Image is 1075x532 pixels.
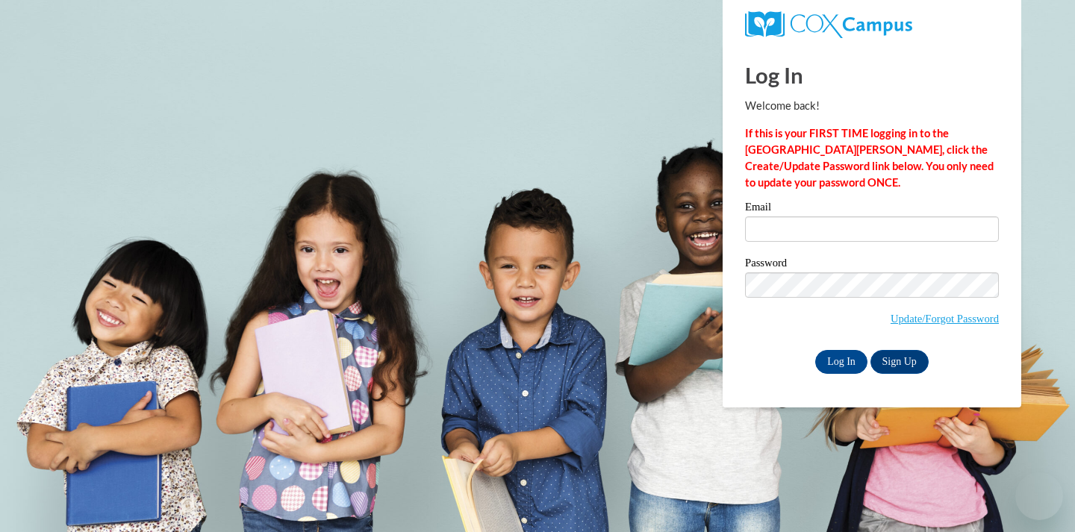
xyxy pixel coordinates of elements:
img: COX Campus [745,11,912,38]
iframe: Button to launch messaging window [1015,472,1063,520]
a: COX Campus [745,11,999,38]
a: Update/Forgot Password [891,313,999,325]
label: Password [745,257,999,272]
label: Email [745,201,999,216]
h1: Log In [745,60,999,90]
input: Log In [815,350,867,374]
a: Sign Up [870,350,929,374]
p: Welcome back! [745,98,999,114]
strong: If this is your FIRST TIME logging in to the [GEOGRAPHIC_DATA][PERSON_NAME], click the Create/Upd... [745,127,994,189]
